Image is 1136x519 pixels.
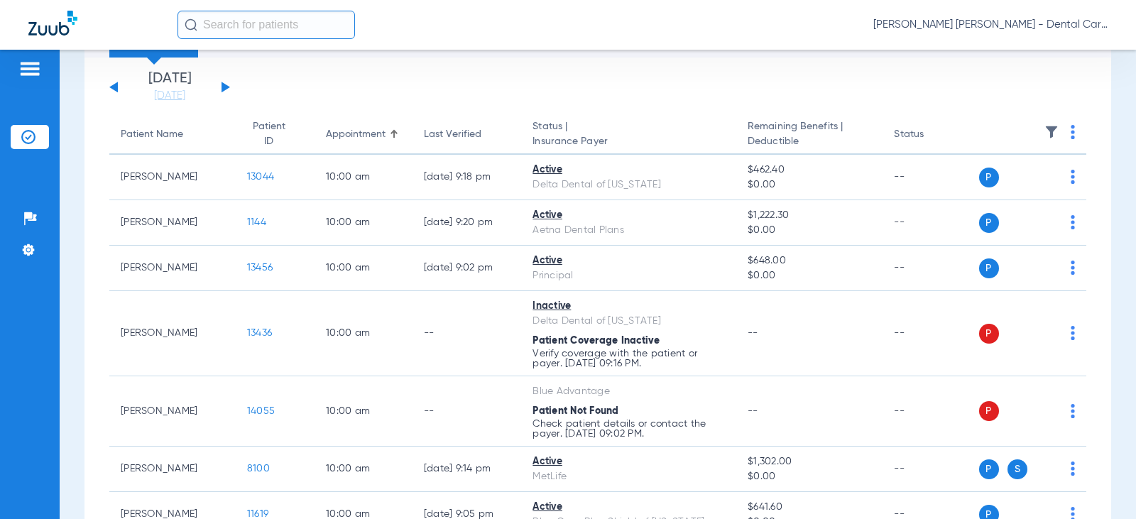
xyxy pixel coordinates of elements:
[532,419,725,439] p: Check patient details or contact the payer. [DATE] 09:02 PM.
[109,376,236,447] td: [PERSON_NAME]
[748,163,871,177] span: $462.40
[1071,125,1075,139] img: group-dot-blue.svg
[109,155,236,200] td: [PERSON_NAME]
[247,119,290,149] div: Patient ID
[748,253,871,268] span: $648.00
[979,258,999,278] span: P
[177,11,355,39] input: Search for patients
[532,384,725,399] div: Blue Advantage
[748,208,871,223] span: $1,222.30
[532,177,725,192] div: Delta Dental of [US_STATE]
[247,263,273,273] span: 13456
[532,454,725,469] div: Active
[532,134,725,149] span: Insurance Payer
[247,119,303,149] div: Patient ID
[326,127,401,142] div: Appointment
[127,89,212,103] a: [DATE]
[413,447,521,492] td: [DATE] 9:14 PM
[1071,215,1075,229] img: group-dot-blue.svg
[883,155,978,200] td: --
[413,291,521,376] td: --
[532,314,725,329] div: Delta Dental of [US_STATE]
[1044,125,1059,139] img: filter.svg
[1007,459,1027,479] span: S
[247,406,275,416] span: 14055
[748,500,871,515] span: $641.60
[109,447,236,492] td: [PERSON_NAME]
[521,115,736,155] th: Status |
[748,134,871,149] span: Deductible
[109,246,236,291] td: [PERSON_NAME]
[748,406,758,416] span: --
[979,401,999,421] span: P
[532,349,725,368] p: Verify coverage with the patient or payer. [DATE] 09:16 PM.
[532,406,618,416] span: Patient Not Found
[315,376,413,447] td: 10:00 AM
[127,72,212,103] li: [DATE]
[1071,404,1075,418] img: group-dot-blue.svg
[315,200,413,246] td: 10:00 AM
[424,127,481,142] div: Last Verified
[1071,170,1075,184] img: group-dot-blue.svg
[979,459,999,479] span: P
[748,223,871,238] span: $0.00
[883,291,978,376] td: --
[413,155,521,200] td: [DATE] 9:18 PM
[979,213,999,233] span: P
[247,509,268,519] span: 11619
[979,324,999,344] span: P
[532,299,725,314] div: Inactive
[121,127,183,142] div: Patient Name
[121,127,224,142] div: Patient Name
[883,200,978,246] td: --
[532,336,660,346] span: Patient Coverage Inactive
[1071,261,1075,275] img: group-dot-blue.svg
[532,469,725,484] div: MetLife
[883,447,978,492] td: --
[532,268,725,283] div: Principal
[247,217,266,227] span: 1144
[247,172,274,182] span: 13044
[18,60,41,77] img: hamburger-icon
[28,11,77,35] img: Zuub Logo
[247,328,272,338] span: 13436
[413,246,521,291] td: [DATE] 9:02 PM
[532,163,725,177] div: Active
[883,115,978,155] th: Status
[979,168,999,187] span: P
[1071,461,1075,476] img: group-dot-blue.svg
[413,200,521,246] td: [DATE] 9:20 PM
[424,127,510,142] div: Last Verified
[748,454,871,469] span: $1,302.00
[315,246,413,291] td: 10:00 AM
[748,469,871,484] span: $0.00
[185,18,197,31] img: Search Icon
[413,376,521,447] td: --
[748,268,871,283] span: $0.00
[315,447,413,492] td: 10:00 AM
[326,127,386,142] div: Appointment
[315,291,413,376] td: 10:00 AM
[247,464,270,474] span: 8100
[1071,326,1075,340] img: group-dot-blue.svg
[532,253,725,268] div: Active
[748,177,871,192] span: $0.00
[883,246,978,291] td: --
[109,200,236,246] td: [PERSON_NAME]
[873,18,1108,32] span: [PERSON_NAME] [PERSON_NAME] - Dental Care of [PERSON_NAME]
[532,223,725,238] div: Aetna Dental Plans
[532,500,725,515] div: Active
[532,208,725,223] div: Active
[748,328,758,338] span: --
[315,155,413,200] td: 10:00 AM
[736,115,883,155] th: Remaining Benefits |
[883,376,978,447] td: --
[109,291,236,376] td: [PERSON_NAME]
